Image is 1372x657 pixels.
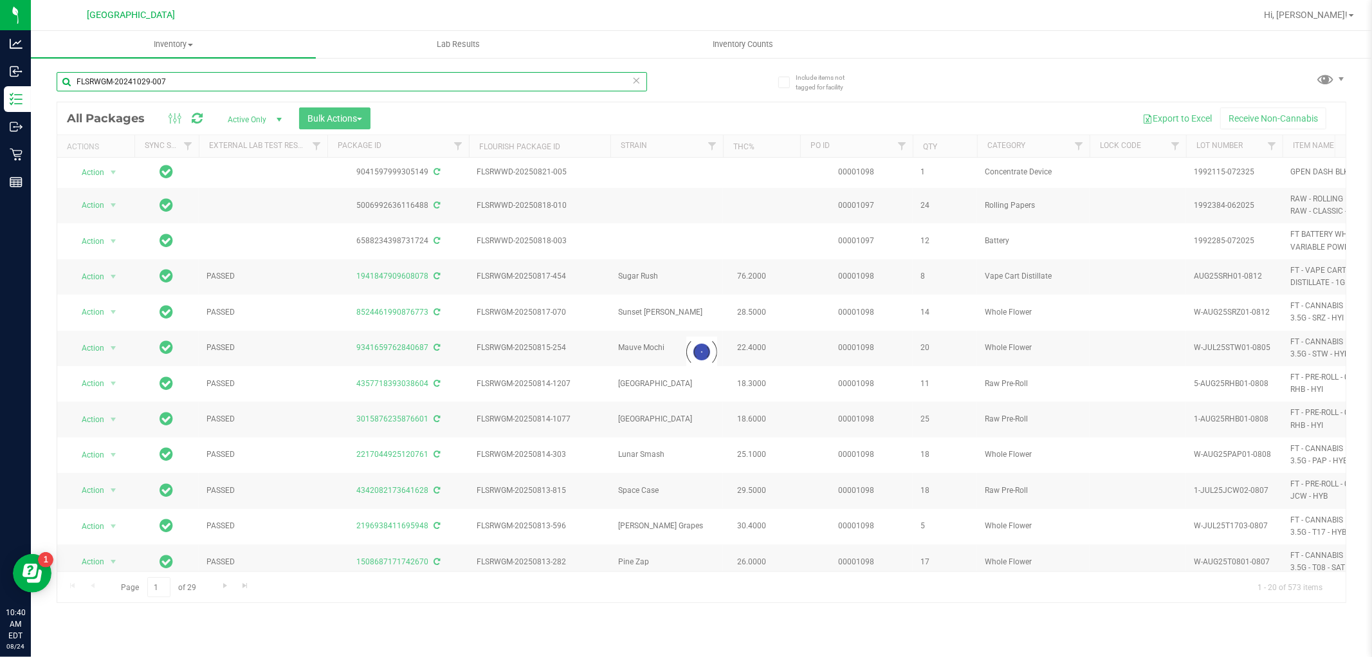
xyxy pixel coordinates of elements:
[10,120,23,133] inline-svg: Outbound
[796,73,860,92] span: Include items not tagged for facility
[10,148,23,161] inline-svg: Retail
[31,31,316,58] a: Inventory
[38,552,53,568] iframe: Resource center unread badge
[6,642,25,651] p: 08/24
[6,607,25,642] p: 10:40 AM EDT
[419,39,497,50] span: Lab Results
[10,65,23,78] inline-svg: Inbound
[13,554,51,593] iframe: Resource center
[10,37,23,50] inline-svg: Analytics
[87,10,176,21] span: [GEOGRAPHIC_DATA]
[31,39,316,50] span: Inventory
[57,72,647,91] input: Search Package ID, Item Name, SKU, Lot or Part Number...
[10,93,23,106] inline-svg: Inventory
[10,176,23,189] inline-svg: Reports
[632,72,641,89] span: Clear
[316,31,601,58] a: Lab Results
[601,31,886,58] a: Inventory Counts
[696,39,791,50] span: Inventory Counts
[1264,10,1348,20] span: Hi, [PERSON_NAME]!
